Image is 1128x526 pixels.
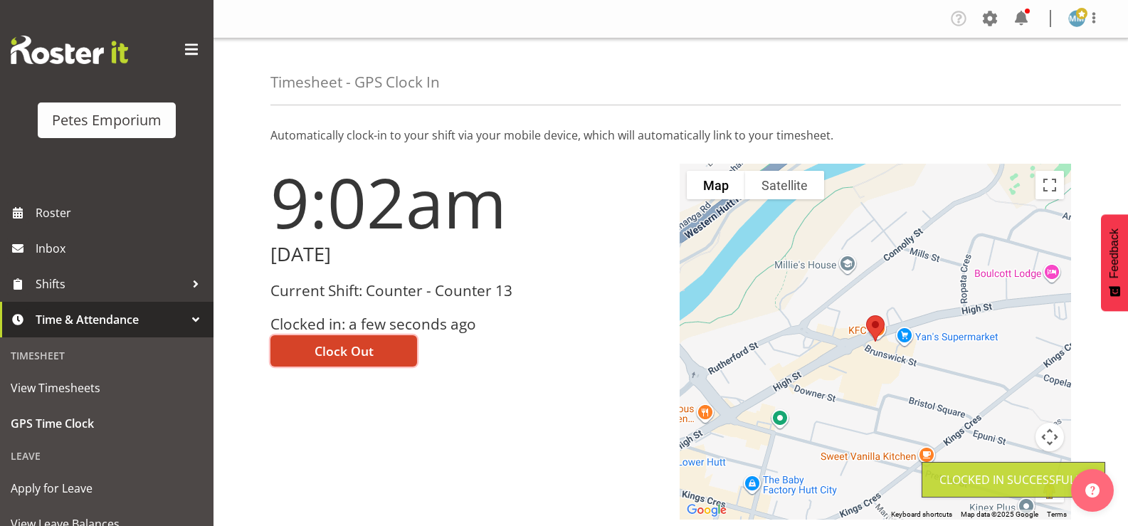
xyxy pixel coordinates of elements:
button: Show street map [687,171,745,199]
button: Clock Out [270,335,417,367]
span: Map data ©2025 Google [961,510,1038,518]
button: Show satellite imagery [745,171,824,199]
button: Toggle fullscreen view [1035,171,1064,199]
h4: Timesheet - GPS Clock In [270,74,440,90]
h3: Current Shift: Counter - Counter 13 [270,283,663,299]
span: Inbox [36,238,206,259]
img: Google [683,501,730,520]
span: Shifts [36,273,185,295]
span: Time & Attendance [36,309,185,330]
button: Keyboard shortcuts [891,510,952,520]
span: Clock Out [315,342,374,360]
img: mandy-mosley3858.jpg [1068,10,1085,27]
p: Automatically clock-in to your shift via your mobile device, which will automatically link to you... [270,127,1071,144]
div: Petes Emporium [52,110,162,131]
a: View Timesheets [4,370,210,406]
a: Terms (opens in new tab) [1047,510,1067,518]
h1: 9:02am [270,164,663,241]
a: GPS Time Clock [4,406,210,441]
span: Apply for Leave [11,478,203,499]
a: Apply for Leave [4,470,210,506]
div: Timesheet [4,341,210,370]
span: GPS Time Clock [11,413,203,434]
img: help-xxl-2.png [1085,483,1100,498]
span: Roster [36,202,206,223]
span: View Timesheets [11,377,203,399]
button: Feedback - Show survey [1101,214,1128,311]
a: Open this area in Google Maps (opens a new window) [683,501,730,520]
div: Clocked in Successfully [939,471,1087,488]
h3: Clocked in: a few seconds ago [270,316,663,332]
span: Feedback [1108,228,1121,278]
img: Rosterit website logo [11,36,128,64]
h2: [DATE] [270,243,663,265]
button: Map camera controls [1035,423,1064,451]
div: Leave [4,441,210,470]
